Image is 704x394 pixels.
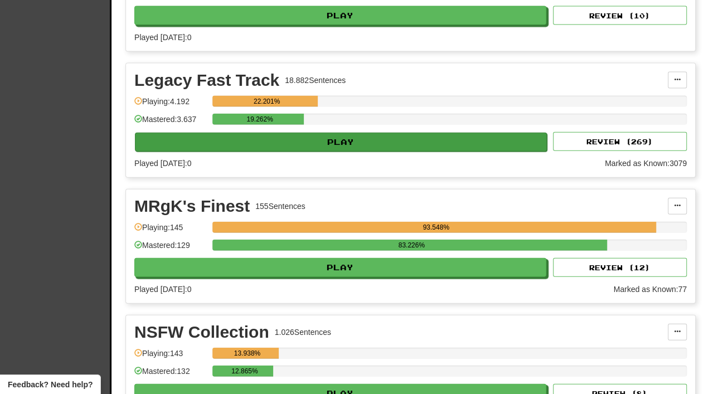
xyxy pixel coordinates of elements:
[216,366,273,377] div: 12.865%
[553,6,687,25] button: Review (10)
[135,133,547,152] button: Play
[134,159,191,168] span: Played [DATE]: 0
[216,114,304,125] div: 19.262%
[134,33,191,42] span: Played [DATE]: 0
[134,6,546,25] button: Play
[216,240,607,251] div: 83.226%
[255,201,305,212] div: 155 Sentences
[134,285,191,294] span: Played [DATE]: 0
[285,75,346,86] div: 18.882 Sentences
[134,324,269,341] div: NSFW Collection
[553,258,687,277] button: Review (12)
[134,96,207,114] div: Playing: 4.192
[613,284,687,295] div: Marked as Known: 77
[134,72,279,89] div: Legacy Fast Track
[8,379,93,390] span: Open feedback widget
[216,96,318,107] div: 22.201%
[134,222,207,240] div: Playing: 145
[134,114,207,132] div: Mastered: 3.637
[134,240,207,258] div: Mastered: 129
[216,222,656,233] div: 93.548%
[553,132,687,151] button: Review (269)
[216,348,278,359] div: 13.938%
[134,198,250,215] div: MRgK's Finest
[605,158,687,169] div: Marked as Known: 3079
[134,258,546,277] button: Play
[134,348,207,366] div: Playing: 143
[134,366,207,384] div: Mastered: 132
[275,327,331,338] div: 1.026 Sentences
